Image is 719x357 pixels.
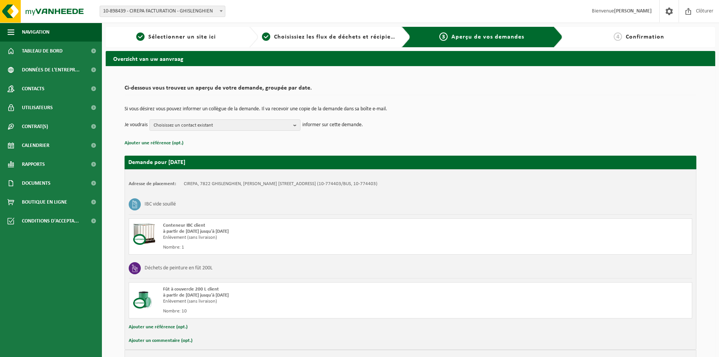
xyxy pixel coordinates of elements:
button: Ajouter une référence (opt.) [125,138,183,148]
div: Enlèvement (sans livraison) [163,235,441,241]
span: Boutique en ligne [22,193,67,212]
h2: Overzicht van uw aanvraag [106,51,715,66]
span: Choisissiez les flux de déchets et récipients [274,34,400,40]
span: Utilisateurs [22,98,53,117]
span: Contrat(s) [22,117,48,136]
strong: à partir de [DATE] jusqu'à [DATE] [163,229,229,234]
h3: IBC vide souillé [145,198,176,210]
p: Si vous désirez vous pouvez informer un collègue de la demande. Il va recevoir une copie de la de... [125,107,696,112]
span: Conteneur IBC client [163,223,205,228]
span: Calendrier [22,136,49,155]
div: Nombre: 1 [163,244,441,250]
div: Nombre: 10 [163,308,441,314]
a: 2Choisissiez les flux de déchets et récipients [262,32,396,42]
a: 1Sélectionner un site ici [109,32,243,42]
img: PB-IC-CU.png [133,223,156,245]
span: Rapports [22,155,45,174]
div: Enlèvement (sans livraison) [163,298,441,304]
span: Fût à couvercle 200 L client [163,287,219,292]
span: Choisissez un contact existant [154,120,290,131]
h3: Déchets de peinture en fût 200L [145,262,212,274]
span: 4 [614,32,622,41]
p: Je voudrais [125,119,148,131]
strong: Demande pour [DATE] [128,159,185,165]
button: Choisissez un contact existant [149,119,300,131]
strong: [PERSON_NAME] [614,8,652,14]
p: informer sur cette demande. [302,119,363,131]
button: Ajouter un commentaire (opt.) [129,336,192,346]
td: CIREPA, 7822 GHISLENGHIEN, [PERSON_NAME] [STREET_ADDRESS] (10-774403/BUS, 10-774403) [184,181,377,187]
strong: à partir de [DATE] jusqu'à [DATE] [163,293,229,298]
img: PB-OT-0200-CU.png [133,286,156,309]
span: Conditions d'accepta... [22,212,79,230]
span: Contacts [22,79,45,98]
button: Ajouter une référence (opt.) [129,322,188,332]
span: 2 [262,32,270,41]
span: Tableau de bord [22,42,63,60]
span: Documents [22,174,51,193]
span: Sélectionner un site ici [148,34,216,40]
span: 10-898439 - CIREPA FACTURATION - GHISLENGHIEN [100,6,225,17]
span: 1 [136,32,145,41]
span: Données de l'entrepr... [22,60,80,79]
strong: Adresse de placement: [129,181,176,186]
h2: Ci-dessous vous trouvez un aperçu de votre demande, groupée par date. [125,85,696,95]
span: Confirmation [626,34,664,40]
span: Navigation [22,23,49,42]
span: Aperçu de vos demandes [451,34,524,40]
span: 3 [439,32,448,41]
